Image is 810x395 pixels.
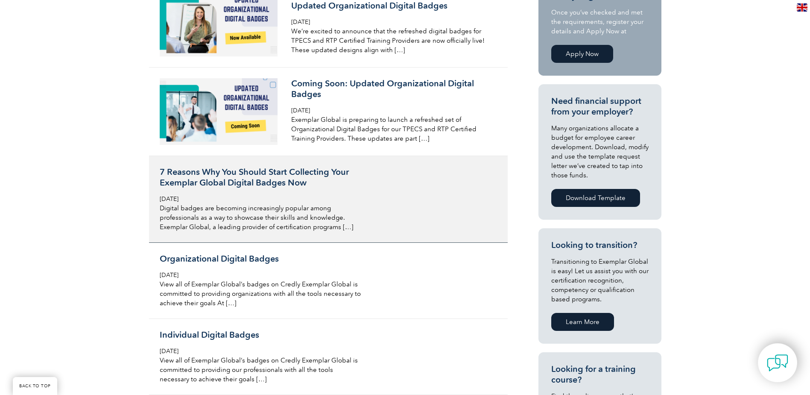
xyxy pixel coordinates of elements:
[551,96,649,117] h3: Need financial support from your employer?
[160,330,362,340] h3: Individual Digital Badges
[551,364,649,385] h3: Looking for a training course?
[160,280,362,308] p: View all of Exemplar Global’s badges on Credly Exemplar Global is committed to providing organiza...
[291,18,310,26] span: [DATE]
[13,377,57,395] a: BACK TO TOP
[551,240,649,251] h3: Looking to transition?
[551,124,649,180] p: Many organizations allocate a budget for employee career development. Download, modify and use th...
[551,8,649,36] p: Once you’ve checked and met the requirements, register your details and Apply Now at
[551,189,640,207] a: Download Template
[797,3,807,12] img: en
[149,243,508,319] a: Organizational Digital Badges [DATE] View all of Exemplar Global’s badges on Credly Exemplar Glob...
[160,195,178,203] span: [DATE]
[149,68,508,156] a: Coming Soon: Updated Organizational Digital Badges [DATE] Exemplar Global is preparing to launch ...
[767,352,788,374] img: contact-chat.png
[149,156,508,243] a: 7 Reasons Why You Should Start Collecting Your Exemplar Global Digital Badges Now [DATE] Digital ...
[160,203,362,232] p: Digital badges are becoming increasingly popular among professionals as a way to showcase their s...
[160,348,178,355] span: [DATE]
[291,115,494,143] p: Exemplar Global is preparing to launch a refreshed set of Organizational Digital Badges for our T...
[160,254,362,264] h3: Organizational Digital Badges
[160,356,362,384] p: View all of Exemplar Global’s badges on Credly Exemplar Global is committed to providing our prof...
[551,257,649,304] p: Transitioning to Exemplar Global is easy! Let us assist you with our certification recognition, c...
[149,319,508,395] a: Individual Digital Badges [DATE] View all of Exemplar Global’s badges on Credly Exemplar Global i...
[291,27,494,55] p: We’re excited to announce that the refreshed digital badges for TPECS and RTP Certified Training ...
[291,107,310,114] span: [DATE]
[551,45,613,63] a: Apply Now
[160,271,178,279] span: [DATE]
[551,313,614,331] a: Learn More
[291,78,494,100] h3: Coming Soon: Updated Organizational Digital Badges
[160,78,278,145] img: Auditor-Online-image-640x360-640-x-416-px-1-300x169.png
[160,167,362,188] h3: 7 Reasons Why You Should Start Collecting Your Exemplar Global Digital Badges Now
